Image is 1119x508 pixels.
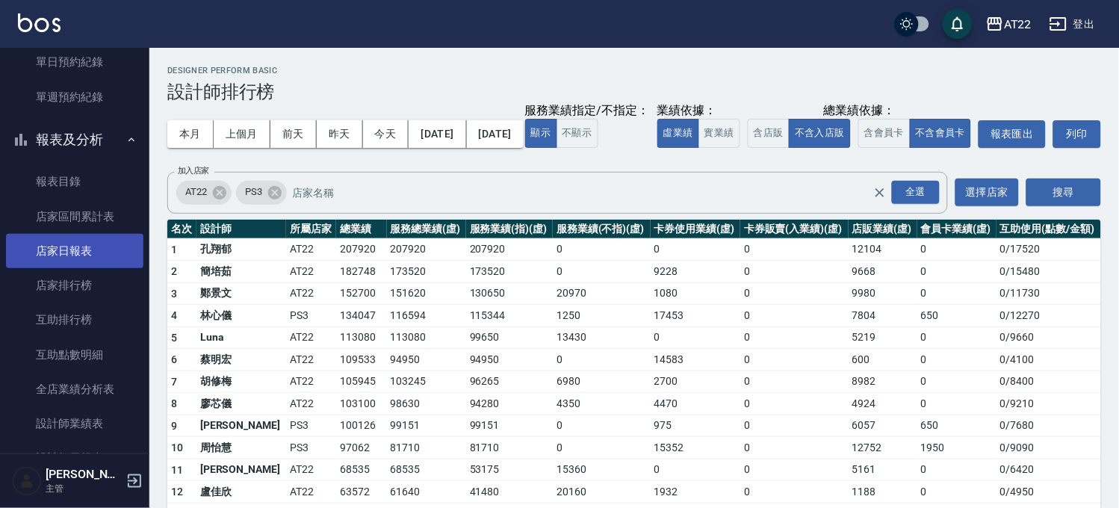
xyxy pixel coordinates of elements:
td: 12752 [849,437,917,459]
td: 0 [553,238,651,261]
td: 0 [553,261,651,283]
td: 0 [740,282,849,305]
h5: [PERSON_NAME] [46,467,122,482]
a: 互助點數明細 [6,338,143,372]
td: 0 [740,437,849,459]
button: 虛業績 [657,119,699,148]
td: 0 [917,393,996,415]
td: 650 [917,305,996,327]
span: PS3 [236,185,271,199]
button: 不含入店販 [789,119,851,148]
span: 8 [171,397,177,409]
div: 業績依據： [657,103,740,119]
td: 0 [917,371,996,393]
td: 115344 [466,305,553,327]
th: 總業績 [336,220,386,239]
th: 互助使用(點數/金額) [996,220,1101,239]
td: 0 [917,326,996,349]
td: 盧佳欣 [196,481,286,504]
td: 0 [740,371,849,393]
td: 68535 [336,459,386,481]
span: 3 [171,288,177,300]
td: 151620 [387,282,466,305]
td: 53175 [466,459,553,481]
button: 前天 [270,120,317,148]
td: 20160 [553,481,651,504]
a: 設計師日報表 [6,441,143,475]
td: 173520 [387,261,466,283]
td: 0 [917,282,996,305]
td: 0 [740,481,849,504]
td: 0 [917,481,996,504]
a: 設計師業績表 [6,406,143,441]
a: 店家排行榜 [6,268,143,303]
div: AT22 [1004,15,1032,34]
td: 0 / 9210 [996,393,1101,415]
td: 0 [740,238,849,261]
td: 207920 [336,238,386,261]
img: Person [12,466,42,496]
td: 152700 [336,282,386,305]
button: 顯示 [525,119,557,148]
td: 林心儀 [196,305,286,327]
td: 650 [917,415,996,437]
td: 0 [917,261,996,283]
td: 0 / 12270 [996,305,1101,327]
th: 卡券販賣(入業績)(虛) [740,220,849,239]
td: PS3 [286,437,336,459]
td: 0 / 9090 [996,437,1101,459]
td: 1250 [553,305,651,327]
button: 今天 [363,120,409,148]
td: 簡培茹 [196,261,286,283]
td: 0 [740,415,849,437]
input: 店家名稱 [289,179,900,205]
th: 所屬店家 [286,220,336,239]
td: 6980 [553,371,651,393]
td: [PERSON_NAME] [196,415,286,437]
th: 卡券使用業績(虛) [651,220,740,239]
td: PS3 [286,415,336,437]
button: save [943,9,973,39]
div: AT22 [176,181,232,205]
a: 報表目錄 [6,164,143,199]
td: 20970 [553,282,651,305]
td: 5161 [849,459,917,481]
span: 11 [171,464,184,476]
a: 店家區間累計表 [6,199,143,234]
button: 不含會員卡 [910,119,972,148]
td: 0 / 8400 [996,371,1101,393]
td: 0 [651,459,740,481]
button: 不顯示 [557,119,598,148]
span: 12 [171,486,184,498]
td: 97062 [336,437,386,459]
td: [PERSON_NAME] [196,459,286,481]
button: 上個月 [214,120,270,148]
a: 店家日報表 [6,234,143,268]
img: Logo [18,13,61,32]
td: 9668 [849,261,917,283]
td: 1932 [651,481,740,504]
td: AT22 [286,481,336,504]
td: 17453 [651,305,740,327]
td: 0 [740,326,849,349]
td: 100126 [336,415,386,437]
td: 7804 [849,305,917,327]
td: AT22 [286,459,336,481]
button: [DATE] [409,120,466,148]
td: 孔翔郁 [196,238,286,261]
td: 0 [740,393,849,415]
span: 9 [171,420,177,432]
td: 94950 [387,349,466,371]
td: 鄭景文 [196,282,286,305]
td: 99650 [466,326,553,349]
button: 報表及分析 [6,120,143,159]
td: 0 / 9660 [996,326,1101,349]
a: 報表匯出 [979,120,1046,148]
th: 店販業績(虛) [849,220,917,239]
td: 173520 [466,261,553,283]
td: 68535 [387,459,466,481]
td: 0 [917,349,996,371]
td: 9228 [651,261,740,283]
td: 0 [917,459,996,481]
a: 全店業績分析表 [6,372,143,406]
